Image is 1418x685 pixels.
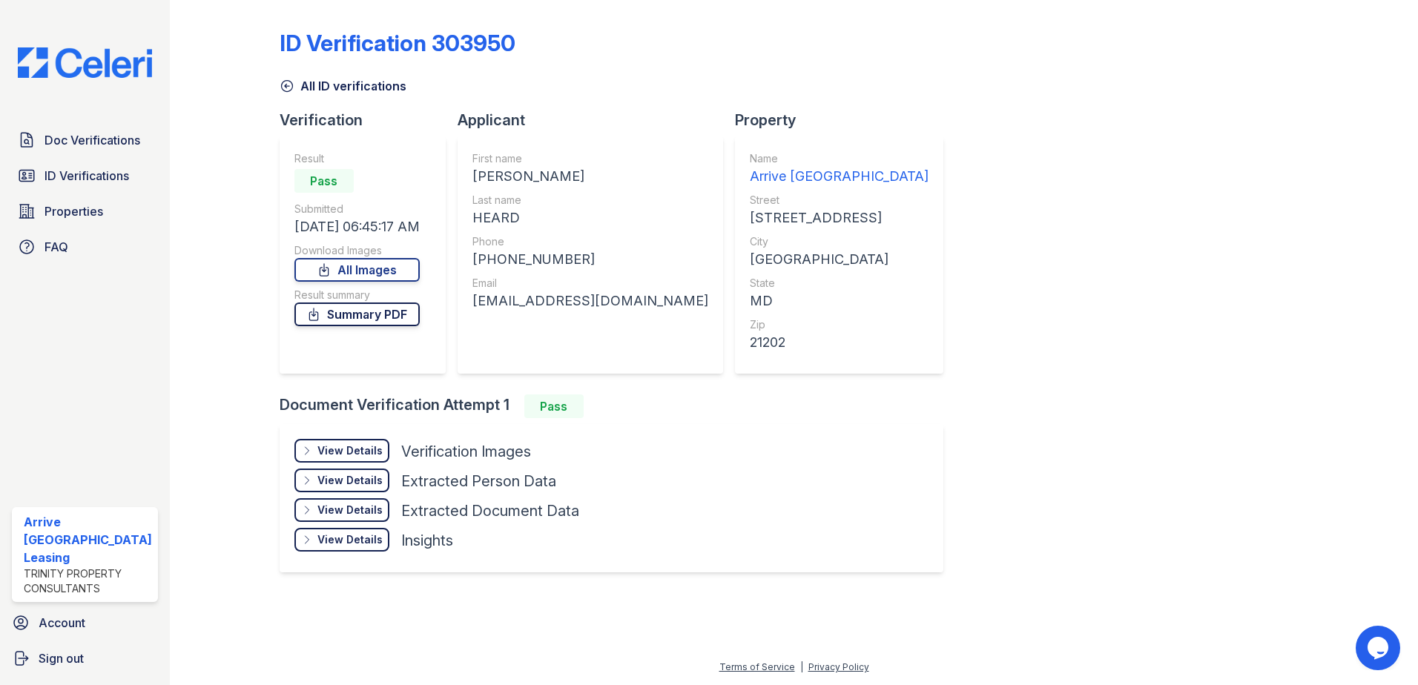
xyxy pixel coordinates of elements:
span: Properties [44,202,103,220]
div: MD [750,291,929,311]
div: ID Verification 303950 [280,30,515,56]
div: Pass [524,394,584,418]
div: HEARD [472,208,708,228]
div: Result [294,151,420,166]
div: Insights [401,530,453,551]
a: Summary PDF [294,302,420,326]
div: 21202 [750,332,929,353]
a: Privacy Policy [808,661,869,672]
a: Doc Verifications [12,125,158,155]
img: CE_Logo_Blue-a8612792a0a2168367f1c8372b55b34899dd931a85d93a1a3d3e32e68fde9ad4.png [6,47,164,78]
div: Street [750,193,929,208]
div: Trinity Property Consultants [24,566,152,596]
span: Account [39,614,85,632]
div: Arrive [GEOGRAPHIC_DATA] Leasing [24,513,152,566]
div: First name [472,151,708,166]
div: [PHONE_NUMBER] [472,249,708,270]
div: Document Verification Attempt 1 [280,394,955,418]
div: [EMAIL_ADDRESS][DOMAIN_NAME] [472,291,708,311]
div: Arrive [GEOGRAPHIC_DATA] [750,166,929,187]
span: FAQ [44,238,68,256]
div: Property [735,110,955,130]
div: View Details [317,473,383,488]
span: ID Verifications [44,167,129,185]
div: Zip [750,317,929,332]
a: All Images [294,258,420,282]
a: Properties [12,196,158,226]
a: All ID verifications [280,77,406,95]
a: Name Arrive [GEOGRAPHIC_DATA] [750,151,929,187]
div: Submitted [294,202,420,216]
div: Pass [294,169,354,193]
div: Name [750,151,929,166]
iframe: chat widget [1356,626,1403,670]
div: View Details [317,443,383,458]
div: Last name [472,193,708,208]
a: FAQ [12,232,158,262]
div: Result summary [294,288,420,302]
div: [DATE] 06:45:17 AM [294,216,420,237]
div: State [750,276,929,291]
div: Phone [472,234,708,249]
div: View Details [317,532,383,547]
div: [PERSON_NAME] [472,166,708,187]
div: Verification [280,110,458,130]
div: [GEOGRAPHIC_DATA] [750,249,929,270]
span: Sign out [39,649,84,667]
div: Extracted Person Data [401,471,556,492]
div: Email [472,276,708,291]
div: Applicant [458,110,735,130]
span: Doc Verifications [44,131,140,149]
a: ID Verifications [12,161,158,191]
div: Verification Images [401,441,531,462]
a: Terms of Service [719,661,795,672]
div: View Details [317,503,383,517]
a: Sign out [6,643,164,673]
div: Download Images [294,243,420,258]
div: | [800,661,803,672]
div: [STREET_ADDRESS] [750,208,929,228]
div: Extracted Document Data [401,500,579,521]
a: Account [6,608,164,638]
div: City [750,234,929,249]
